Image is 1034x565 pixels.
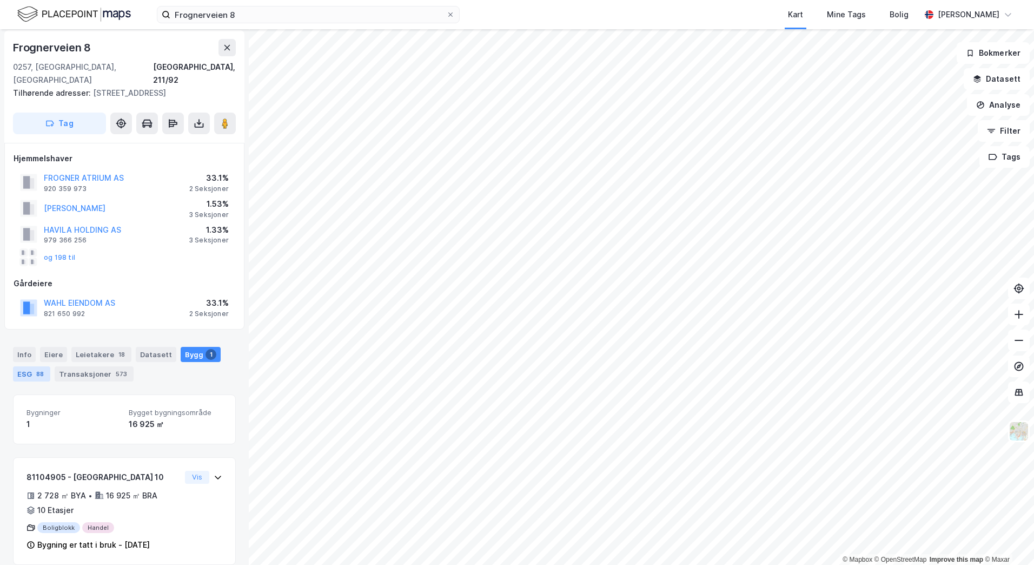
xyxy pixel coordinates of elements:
[788,8,803,21] div: Kart
[106,489,157,502] div: 16 925 ㎡ BRA
[189,224,229,236] div: 1.33%
[26,418,120,431] div: 1
[978,120,1030,142] button: Filter
[129,418,222,431] div: 16 925 ㎡
[185,471,209,484] button: Vis
[890,8,909,21] div: Bolig
[37,538,150,551] div: Bygning er tatt i bruk - [DATE]
[13,347,36,362] div: Info
[930,556,983,563] a: Improve this map
[13,88,93,97] span: Tilhørende adresser:
[14,152,235,165] div: Hjemmelshaver
[37,504,74,517] div: 10 Etasjer
[40,347,67,362] div: Eiere
[189,172,229,185] div: 33.1%
[980,513,1034,565] div: Kontrollprogram for chat
[44,236,87,245] div: 979 366 256
[189,310,229,318] div: 2 Seksjoner
[71,347,131,362] div: Leietakere
[114,369,129,379] div: 573
[206,349,216,360] div: 1
[136,347,176,362] div: Datasett
[189,185,229,193] div: 2 Seksjoner
[189,211,229,219] div: 3 Seksjoner
[129,408,222,417] span: Bygget bygningsområde
[189,198,229,211] div: 1.53%
[13,39,93,56] div: Frognerveien 8
[17,5,131,24] img: logo.f888ab2527a4732fd821a326f86c7f29.svg
[88,491,92,500] div: •
[980,513,1034,565] iframe: Chat Widget
[34,369,46,379] div: 88
[153,61,236,87] div: [GEOGRAPHIC_DATA], 211/92
[964,68,1030,90] button: Datasett
[13,61,153,87] div: 0257, [GEOGRAPHIC_DATA], [GEOGRAPHIC_DATA]
[1009,421,1029,442] img: Z
[967,94,1030,116] button: Analyse
[37,489,86,502] div: 2 728 ㎡ BYA
[189,236,229,245] div: 3 Seksjoner
[957,42,1030,64] button: Bokmerker
[827,8,866,21] div: Mine Tags
[14,277,235,290] div: Gårdeiere
[938,8,999,21] div: [PERSON_NAME]
[979,146,1030,168] button: Tags
[13,87,227,100] div: [STREET_ADDRESS]
[26,408,120,417] span: Bygninger
[170,6,446,23] input: Søk på adresse, matrikkel, gårdeiere, leietakere eller personer
[44,185,87,193] div: 920 359 973
[13,113,106,134] button: Tag
[874,556,927,563] a: OpenStreetMap
[189,297,229,310] div: 33.1%
[181,347,221,362] div: Bygg
[116,349,127,360] div: 18
[26,471,181,484] div: 81104905 - [GEOGRAPHIC_DATA] 10
[55,366,134,382] div: Transaksjoner
[13,366,50,382] div: ESG
[843,556,872,563] a: Mapbox
[44,310,85,318] div: 821 650 992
